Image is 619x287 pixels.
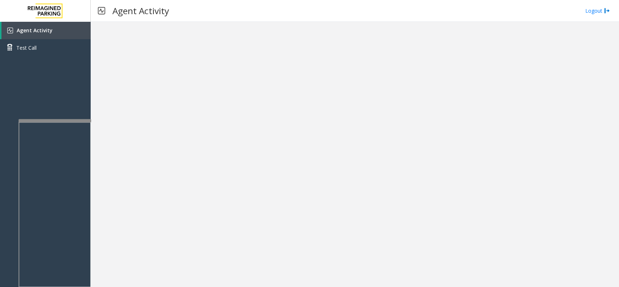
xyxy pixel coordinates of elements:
[585,7,610,15] a: Logout
[16,44,37,52] span: Test Call
[98,2,105,20] img: pageIcon
[7,28,13,33] img: 'icon'
[1,22,91,39] a: Agent Activity
[17,27,53,34] span: Agent Activity
[604,7,610,15] img: logout
[109,2,173,20] h3: Agent Activity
